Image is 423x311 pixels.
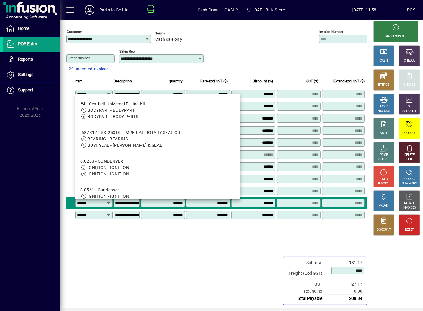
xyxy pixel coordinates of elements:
a: Settings [3,67,60,82]
span: CASH2 [225,5,238,15]
div: 0.0561 - Condenser [80,187,129,193]
a: Reports [3,52,60,67]
span: POS Entry [18,41,37,46]
button: 29 unposted invoices [66,64,111,75]
td: 27.17 [328,281,364,288]
span: BUSHSEAL - [PERSON_NAME] & SEAL [87,143,162,148]
td: Freight (Excl GST) [286,266,328,281]
div: ACCOUNT [402,109,416,114]
mat-option: .687X1.125X.250TC - IMPERIAL ROTARY SEAL OIL [75,125,240,153]
span: GST ($) [306,78,318,85]
div: HOLD [380,177,388,181]
span: Settings [18,72,33,77]
span: Cash Draw [198,5,219,15]
div: PRICE [380,153,388,157]
a: Support [3,83,60,98]
div: RESET [405,228,414,232]
div: Parts to Go Ltd. [99,5,130,15]
div: SUMMARY [402,181,417,186]
span: BODYPART - BODYPART [87,108,135,113]
td: 0.00 [328,288,364,295]
span: BODYPART - BODY PARTS [87,114,138,119]
span: Support [18,88,33,92]
div: CHEQUE [404,59,415,63]
div: LINE [406,157,412,162]
span: Home [18,26,29,31]
div: DISCOUNT [377,228,391,232]
td: 208.34 [328,295,364,302]
td: Subtotal [286,259,328,266]
span: Reports [18,57,33,62]
div: POS [407,5,415,15]
div: PROFIT [379,204,389,208]
mat-label: Invoice number [319,30,343,34]
td: GST [286,281,328,288]
mat-label: Order number [68,56,90,60]
mat-option: #4 - Seatbelt Universal Fitting Kit [75,96,240,125]
span: IGNITION - IGNITION [87,172,129,176]
span: Item [75,78,83,85]
div: 0.0263 - CONDENSER [80,158,129,165]
span: Rate excl GST ($) [200,78,228,85]
td: 181.17 [328,259,364,266]
div: CASH [380,59,388,63]
div: CHARGE [404,83,415,87]
span: Extend excl GST ($) [333,78,365,85]
div: PROCESS SALE [385,34,406,39]
div: MISC [380,104,387,109]
span: 29 unposted invoices [69,66,108,72]
span: IGNITION - IGNITION [87,165,129,170]
button: Profile [80,5,99,15]
span: Cash sale only [155,37,182,42]
span: DAE - Bulk Store [254,5,285,15]
span: Terms [155,31,192,35]
span: BEARING - BEARING [87,136,128,141]
div: INVOICE [378,181,389,186]
span: Quantity [169,78,183,85]
span: [DATE] 11:58 [321,5,407,15]
span: IGNITION - IGNITION [87,194,129,199]
mat-label: Customer [67,30,82,34]
div: INVOICES [403,206,416,210]
td: Total Payable [286,295,328,302]
mat-option: 0.0561 - Condenser [75,182,240,204]
div: SELECT [379,157,389,162]
div: #4 - Seatbelt Universal Fitting Kit [80,101,145,107]
div: DELETE [404,153,415,157]
div: PRODUCT [402,177,416,181]
mat-option: 0.0263 - CONDENSER [75,153,240,182]
span: Description [114,78,132,85]
div: PRODUCT [377,109,390,114]
div: NOTE [380,131,388,136]
div: GL [408,104,412,109]
mat-label: Sales rep [119,49,135,53]
span: Discount (%) [253,78,273,85]
div: RECALL [404,201,415,206]
span: DAE - Bulk Store [244,5,287,15]
a: Home [3,21,60,36]
div: PRODUCT [402,131,416,136]
td: Rounding [286,288,328,295]
div: EFTPOS [378,83,390,87]
div: .687X1.125X.250TC - IMPERIAL ROTARY SEAL OIL [80,130,181,136]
